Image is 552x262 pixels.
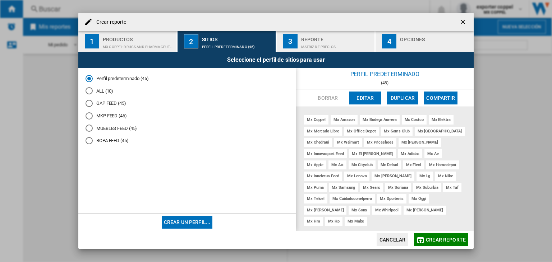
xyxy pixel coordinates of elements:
div: mx soriana [385,183,411,192]
button: 3 Reporte Matriz de precios [277,31,376,52]
div: mx [PERSON_NAME] [404,206,446,215]
div: Seleccione el perfil de sitios para usar [78,52,474,68]
div: mx apple [304,160,326,169]
button: Crear reporte [414,233,468,246]
div: mx innovasport feed [304,149,347,158]
div: Perfil predeterminado (45) [202,41,273,49]
div: mx [GEOGRAPHIC_DATA] [415,127,465,136]
button: getI18NText('BUTTONS.CLOSE_DIALOG') [456,15,471,29]
div: mx adidas [398,149,422,158]
div: mx whirlpool [372,206,401,215]
div: (45) [296,80,474,85]
div: mx lenovo [344,172,369,181]
md-radio-button: GAP FEED (45) [86,100,289,107]
div: Productos [103,34,174,41]
div: mx telcel [304,194,327,203]
div: mx suburbia [413,183,441,192]
div: mx costco [402,115,427,124]
div: mx puma [304,183,327,192]
button: 2 Sitios Perfil predeterminado (45) [178,31,276,52]
div: mx office depot [344,127,379,136]
div: mx priceshoes [364,138,396,147]
div: mx hp [325,217,343,226]
button: Cancelar [377,233,408,246]
div: 4 [382,34,396,48]
div: mx walmart [334,138,362,147]
div: mx sony [349,206,370,215]
button: Duplicar [387,92,418,104]
button: 4 Opciones [376,31,474,52]
div: mx sears [360,183,383,192]
div: mx samsung [329,183,358,192]
div: Reporte [301,34,372,41]
button: Crear un perfil... [162,216,213,229]
div: mx bodega aurrera [360,115,399,124]
div: mx amazon [331,115,358,124]
div: mx flexi [403,160,424,169]
div: mx att [328,160,346,169]
div: mx hm [304,217,323,226]
div: mx [PERSON_NAME] [372,172,414,181]
div: mx elektra [429,115,454,124]
div: Sitios [202,34,273,41]
h4: Crear reporte [93,19,126,26]
md-radio-button: ALL (10) [86,88,289,94]
button: Borrar [312,92,344,104]
div: mx sams club [381,127,413,136]
md-radio-button: Perfil predeterminado (45) [86,75,289,82]
div: mx [PERSON_NAME] [304,206,346,215]
button: 1 Productos MX COPPEL:Drugs and pharmaceutics [78,31,177,52]
span: Crear reporte [426,237,466,243]
md-radio-button: MUEBLES FEED (45) [86,125,289,132]
div: Matriz de precios [301,41,372,49]
div: mx taf [443,183,461,192]
div: mx coppel [304,115,328,124]
div: mx mabe [345,217,367,226]
ng-md-icon: getI18NText('BUTTONS.CLOSE_DIALOG') [459,18,468,27]
div: mx delsol [378,160,401,169]
div: mx dportenis [377,194,406,203]
div: mx mercado libre [304,127,342,136]
div: mx nike [435,172,456,181]
md-radio-button: MKP FEED (46) [86,112,289,119]
div: MX COPPEL:Drugs and pharmaceutics [103,41,174,49]
div: mx innvictus feed [304,172,342,181]
div: mx homedepot [426,160,459,169]
div: Perfil predeterminado [296,68,474,80]
div: mx lg [417,172,433,181]
div: mx el [PERSON_NAME] [349,149,396,158]
div: Opciones [400,34,471,41]
div: mx cityclub [349,160,376,169]
div: mx cuidadoconelperro [330,194,375,203]
div: mx [PERSON_NAME] [399,138,441,147]
div: 1 [85,34,99,48]
div: mx oggi [409,194,429,203]
div: mx ae [424,149,442,158]
md-radio-button: ROPA FEED (45) [86,137,289,144]
div: mx chedraui [304,138,332,147]
div: 2 [184,34,198,48]
button: Editar [349,92,381,104]
button: Compartir [424,92,457,104]
div: 3 [283,34,298,48]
